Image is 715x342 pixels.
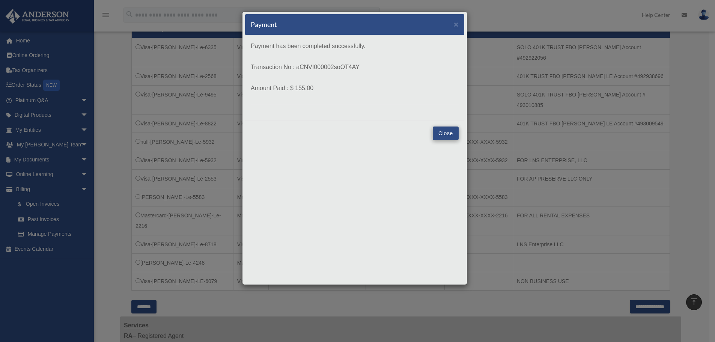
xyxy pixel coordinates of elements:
[433,127,459,140] button: Close
[251,62,459,72] p: Transaction No : aCNVI000002soOT4AY
[251,20,277,29] h5: Payment
[454,20,459,29] span: ×
[251,41,459,51] p: Payment has been completed successfully.
[454,20,459,28] button: Close
[251,83,459,93] p: Amount Paid : $ 155.00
